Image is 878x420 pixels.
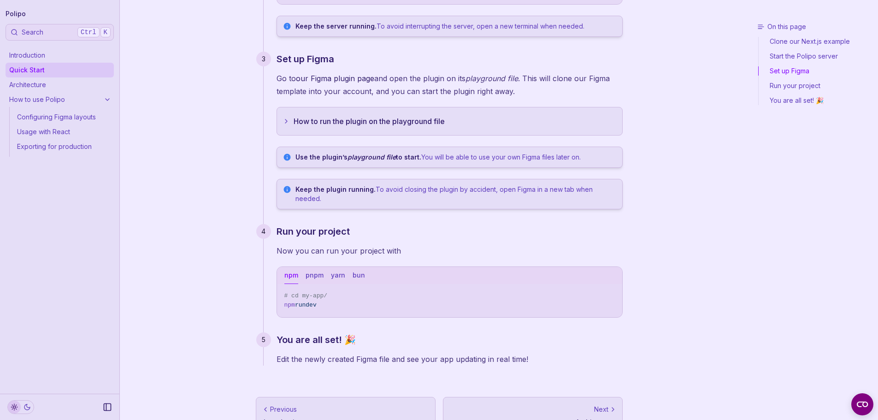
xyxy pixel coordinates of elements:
[759,49,874,64] a: Start the Polipo server
[277,244,623,257] p: Now you can run your project with
[295,185,376,193] strong: Keep the plugin running.
[594,405,608,414] p: Next
[6,24,114,41] button: SearchCtrlK
[284,267,298,284] button: npm
[757,22,874,31] h3: On this page
[295,22,617,31] p: To avoid interrupting the server, open a new terminal when needed.
[270,405,297,414] p: Previous
[6,63,114,77] a: Quick Start
[13,110,114,124] a: Configuring Figma layouts
[295,22,377,30] strong: Keep the server running.
[100,27,111,37] kbd: K
[277,72,623,98] p: Go to and open the plugin on its . This will clone our Figma template into your account, and you ...
[295,153,421,161] strong: Use the plugin’s to start.
[466,74,518,83] em: playground file
[284,302,295,308] span: npm
[7,400,34,414] button: Toggle Theme
[277,332,356,347] a: You are all set! 🎉
[306,267,324,284] button: pnpm
[6,92,114,107] a: How to use Polipo
[13,139,114,154] a: Exporting for production
[759,37,874,49] a: Clone our Next.js example
[295,185,617,203] p: To avoid closing the plugin by accident, open Figma in a new tab when needed.
[100,400,115,414] button: Collapse Sidebar
[277,107,622,135] button: How to run the plugin on the playground file
[295,153,617,162] p: You will be able to use your own Figma files later on.
[295,302,306,308] span: run
[759,93,874,105] a: You are all set! 🎉
[6,77,114,92] a: Architecture
[277,224,350,239] a: Run your project
[331,267,345,284] button: yarn
[6,48,114,63] a: Introduction
[284,292,328,299] span: # cd my-app/
[13,124,114,139] a: Usage with React
[759,64,874,78] a: Set up Figma
[296,74,374,83] a: our Figma plugin page
[277,52,334,66] a: Set up Figma
[77,27,100,37] kbd: Ctrl
[353,267,365,284] button: bun
[851,393,873,415] button: Open CMP widget
[348,153,396,161] em: playground file
[6,7,26,20] a: Polipo
[306,302,316,308] span: dev
[759,78,874,93] a: Run your project
[277,353,623,366] p: Edit the newly created Figma file and see your app updating in real time!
